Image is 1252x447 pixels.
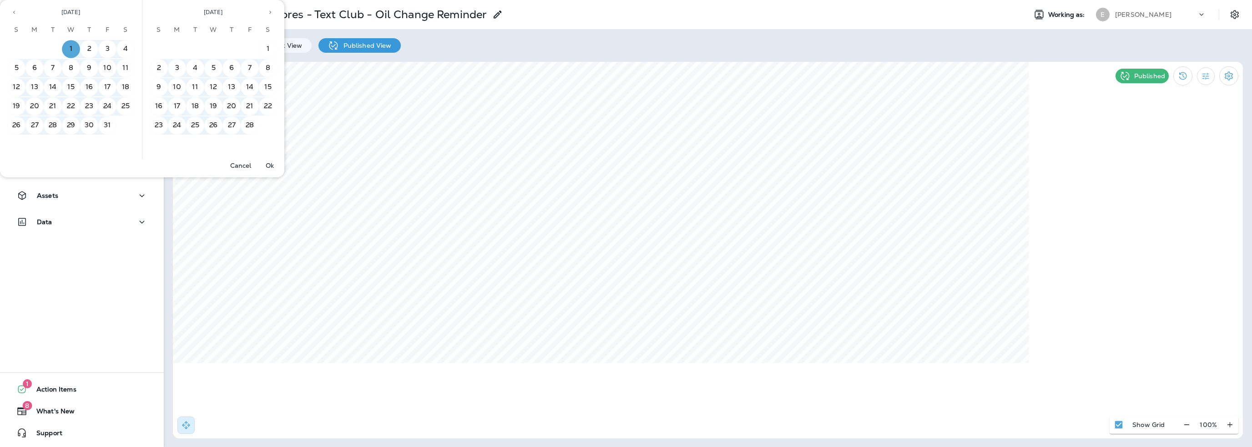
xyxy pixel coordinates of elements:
span: Saturday [260,21,276,39]
button: 28 [44,116,62,135]
button: Settings [1227,6,1243,23]
button: 10 [98,59,116,77]
button: 10 [168,78,186,96]
button: 19 [204,97,222,116]
button: Filter Statistics [1197,67,1215,85]
button: 26 [204,116,222,135]
button: 15 [62,78,80,96]
button: 29 [62,116,80,135]
span: [DATE] [204,9,222,16]
button: 25 [116,97,135,116]
button: 27 [222,116,241,135]
button: Support [9,424,155,442]
button: 25 [186,116,204,135]
button: 9 [80,59,98,77]
button: Ok [255,159,284,172]
button: 17 [168,97,186,116]
button: 14 [44,78,62,96]
span: Monday [169,21,185,39]
span: 1 [23,379,32,388]
button: 19 [7,97,25,116]
button: Settings [1219,66,1238,85]
span: Action Items [27,386,76,397]
p: Ok [266,162,274,169]
button: Next month [263,5,277,19]
p: All Stores - Text Club - Oil Change Reminder [251,8,487,21]
button: 22 [62,97,80,116]
p: Cancel [230,162,252,169]
button: 20 [222,97,241,116]
button: 2 [80,40,98,58]
p: [PERSON_NAME] [1115,11,1171,18]
p: Published [1134,72,1165,80]
button: 11 [116,59,135,77]
button: Cancel [226,159,255,172]
div: E [1096,8,1110,21]
button: 3 [168,59,186,77]
span: Tuesday [187,21,203,39]
button: 18 [186,97,204,116]
span: Friday [99,21,116,39]
span: Thursday [81,21,97,39]
span: Sunday [8,21,25,39]
button: 16 [80,78,98,96]
span: Thursday [223,21,240,39]
button: 8What's New [9,402,155,420]
span: Monday [26,21,43,39]
span: Friday [242,21,258,39]
button: 28 [241,116,259,135]
button: 23 [80,97,98,116]
button: 24 [168,116,186,135]
button: 1Action Items [9,380,155,398]
button: Previous month [7,5,21,19]
button: 3 [98,40,116,58]
button: 26 [7,116,25,135]
span: Wednesday [63,21,79,39]
button: 6 [222,59,241,77]
button: 21 [241,97,259,116]
button: 24 [98,97,116,116]
span: [DATE] [61,9,80,16]
span: Support [27,429,62,440]
button: 8 [62,59,80,77]
button: 15 [259,78,277,96]
button: 5 [204,59,222,77]
p: Show Grid [1132,421,1165,428]
p: Data [37,218,52,226]
button: 23 [150,116,168,135]
p: Published View [339,42,392,49]
button: Assets [9,186,155,205]
button: 4 [186,59,204,77]
p: 100 % [1200,421,1217,428]
span: Tuesday [45,21,61,39]
button: 30 [80,116,98,135]
button: 16 [150,97,168,116]
button: 12 [7,78,25,96]
span: What's New [27,407,75,418]
button: 31 [98,116,116,135]
span: 8 [22,401,32,410]
button: 2 [150,59,168,77]
button: 20 [25,97,44,116]
button: 9 [150,78,168,96]
button: 18 [116,78,135,96]
button: 22 [259,97,277,116]
span: Wednesday [205,21,222,39]
span: Working as: [1048,11,1087,19]
p: Assets [37,192,58,199]
button: 5 [7,59,25,77]
button: 1 [259,40,277,58]
button: 1 [62,40,80,58]
span: Sunday [151,21,167,39]
button: View Changelog [1173,66,1192,85]
button: 13 [25,78,44,96]
button: 14 [241,78,259,96]
button: 7 [44,59,62,77]
button: 8 [259,59,277,77]
button: 11 [186,78,204,96]
button: 27 [25,116,44,135]
button: 4 [116,40,135,58]
button: 21 [44,97,62,116]
button: 12 [204,78,222,96]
